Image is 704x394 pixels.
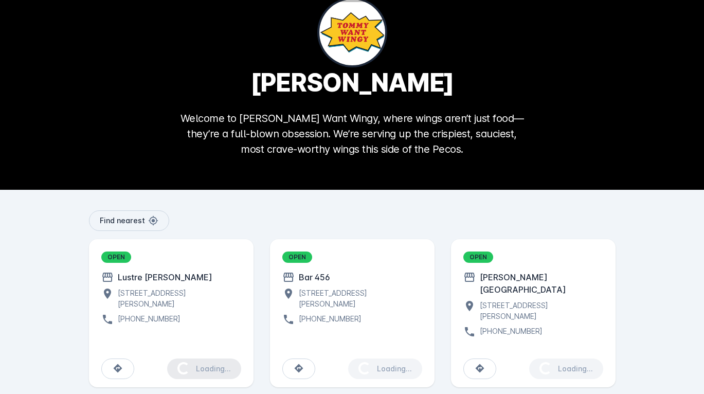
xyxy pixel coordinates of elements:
[100,217,145,224] span: Find nearest
[476,300,603,321] div: [STREET_ADDRESS][PERSON_NAME]
[463,252,493,263] div: OPEN
[295,288,422,309] div: [STREET_ADDRESS][PERSON_NAME]
[101,252,131,263] div: OPEN
[476,271,603,296] div: [PERSON_NAME][GEOGRAPHIC_DATA]
[114,313,180,326] div: [PHONE_NUMBER]
[295,313,362,326] div: [PHONE_NUMBER]
[282,252,312,263] div: OPEN
[114,271,212,283] div: Lustre [PERSON_NAME]
[476,326,543,338] div: [PHONE_NUMBER]
[114,288,241,309] div: [STREET_ADDRESS][PERSON_NAME]
[295,271,330,283] div: Bar 456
